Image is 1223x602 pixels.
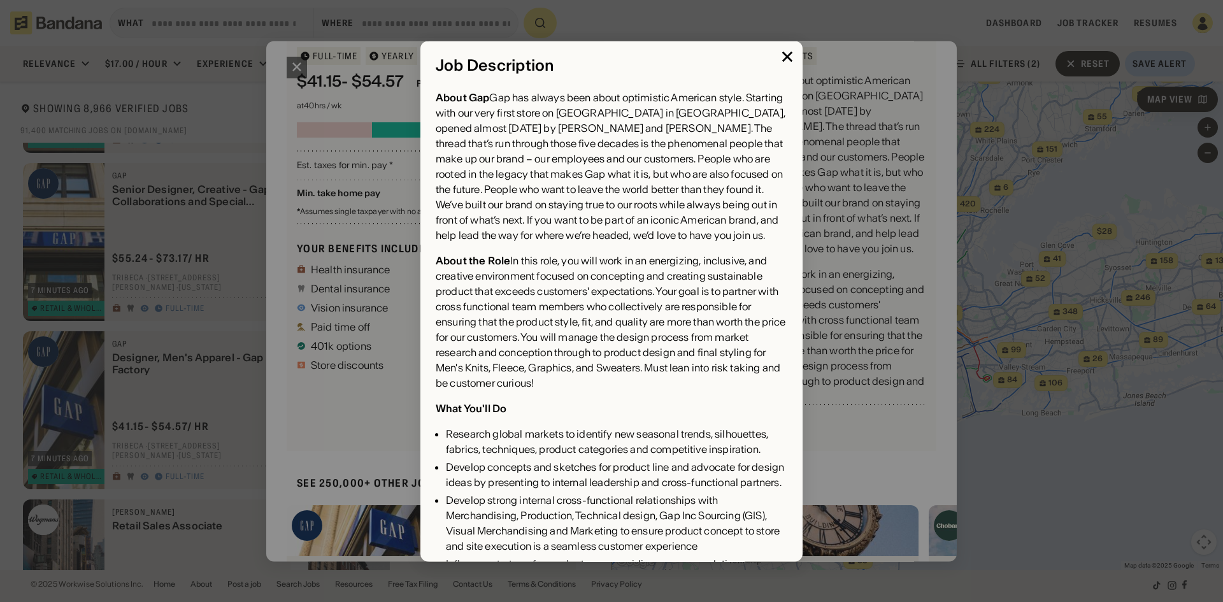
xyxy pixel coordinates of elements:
[436,254,510,267] div: About the Role
[446,459,787,490] div: Develop concepts and sketches for product line and advocate for design ideas by presenting to int...
[436,90,787,243] div: Gap has always been about optimistic American style. Starting with our very first store on [GEOGR...
[436,91,489,104] div: About Gap
[446,492,787,554] div: Develop strong internal cross-functional relationships with Merchandising, Production, Technical ...
[446,556,787,602] div: Influence strategy for product area, providing recommendations regarding seasonal themes and edit...
[436,56,787,75] div: Job Description
[436,253,787,391] div: In this role, you will work in an energizing, inclusive, and creative environment focused on conc...
[446,426,787,457] div: Research global markets to identify new seasonal trends, silhouettes, fabrics, techniques, produc...
[436,402,506,415] div: What You'll Do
